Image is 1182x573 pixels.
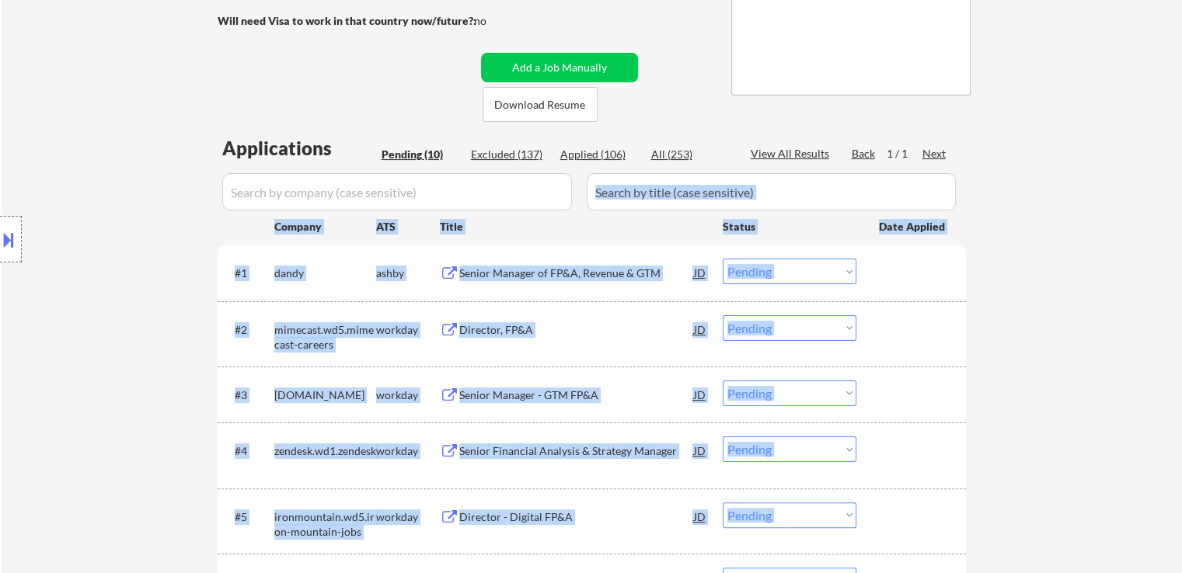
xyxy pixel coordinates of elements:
button: Add a Job Manually [481,53,638,82]
div: ATS [376,219,440,234]
div: JD [692,380,708,408]
div: [DOMAIN_NAME] [274,387,376,403]
div: 1 / 1 [887,146,922,161]
div: dandy [274,266,376,281]
div: no [474,13,518,29]
div: ironmountain.wd5.iron-mountain-jobs [274,509,376,540]
input: Search by company (case sensitive) [222,173,572,210]
div: Director, FP&A [459,322,694,338]
div: workday [376,322,440,338]
div: View All Results [751,146,834,161]
button: Download Resume [483,87,598,122]
div: Senior Financial Analysis & Strategy Manager [459,443,694,459]
div: JD [692,436,708,464]
div: All (253) [651,147,729,162]
div: Back [852,146,877,161]
div: #4 [235,443,262,459]
div: workday [376,387,440,403]
div: mimecast.wd5.mimecast-careers [274,322,376,352]
div: Company [274,219,376,234]
div: Applications [222,139,376,158]
div: #3 [235,387,262,403]
div: Pending (10) [382,147,459,162]
div: ashby [376,266,440,281]
div: workday [376,509,440,525]
strong: Will need Visa to work in that country now/future?: [218,14,476,27]
div: JD [692,315,708,343]
div: Director - Digital FP&A [459,509,694,525]
div: Next [922,146,947,161]
div: Date Applied [879,219,947,234]
div: Senior Manager - GTM FP&A [459,387,694,403]
div: Applied (106) [560,147,638,162]
div: Title [440,219,708,234]
div: #5 [235,509,262,525]
div: workday [376,443,440,459]
div: Excluded (137) [471,147,549,162]
div: Status [723,212,856,240]
input: Search by title (case sensitive) [587,173,956,210]
div: JD [692,259,708,286]
div: JD [692,502,708,530]
div: zendesk.wd1.zendesk [274,443,376,459]
div: Senior Manager of FP&A, Revenue & GTM [459,266,694,281]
